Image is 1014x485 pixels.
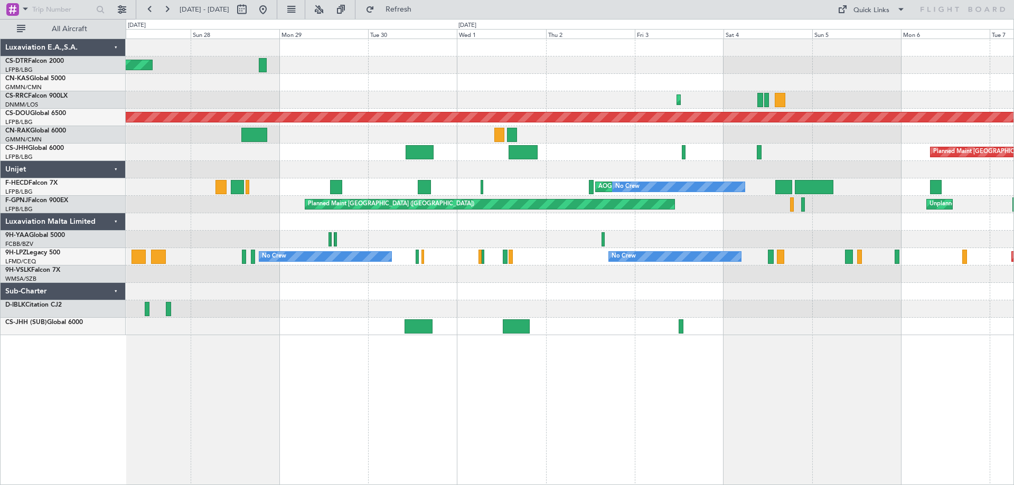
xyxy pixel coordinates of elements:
[262,249,286,264] div: No Crew
[368,29,457,39] div: Tue 30
[5,205,33,213] a: LFPB/LBG
[5,93,28,99] span: CS-RRC
[27,25,111,33] span: All Aircraft
[457,29,546,39] div: Wed 1
[458,21,476,30] div: [DATE]
[5,319,47,326] span: CS-JHH (SUB)
[5,197,68,204] a: F-GPNJFalcon 900EX
[5,66,33,74] a: LFPB/LBG
[5,145,64,151] a: CS-JHHGlobal 6000
[680,92,789,108] div: Planned Maint Lagos ([PERSON_NAME])
[5,58,64,64] a: CS-DTRFalcon 2000
[5,275,36,283] a: WMSA/SZB
[5,188,33,196] a: LFPB/LBG
[5,267,60,273] a: 9H-VSLKFalcon 7X
[5,110,66,117] a: CS-DOUGlobal 6500
[5,180,58,186] a: F-HECDFalcon 7X
[5,267,31,273] span: 9H-VSLK
[5,128,30,134] span: CN-RAK
[5,232,29,239] span: 9H-YAA
[5,232,65,239] a: 9H-YAAGlobal 5000
[5,110,30,117] span: CS-DOU
[12,21,115,37] button: All Aircraft
[612,249,636,264] div: No Crew
[724,29,812,39] div: Sat 4
[102,29,191,39] div: Sat 27
[5,58,28,64] span: CS-DTR
[377,6,421,13] span: Refresh
[180,5,229,14] span: [DATE] - [DATE]
[5,83,42,91] a: GMMN/CMN
[5,128,66,134] a: CN-RAKGlobal 6000
[5,197,28,204] span: F-GPNJ
[128,21,146,30] div: [DATE]
[5,153,33,161] a: LFPB/LBG
[5,75,65,82] a: CN-KASGlobal 5000
[5,302,25,308] span: D-IBLK
[5,75,30,82] span: CN-KAS
[191,29,279,39] div: Sun 28
[5,180,29,186] span: F-HECD
[546,29,635,39] div: Thu 2
[32,2,93,17] input: Trip Number
[5,250,26,256] span: 9H-LPZ
[832,1,910,18] button: Quick Links
[5,118,33,126] a: LFPB/LBG
[615,179,640,195] div: No Crew
[5,240,33,248] a: FCBB/BZV
[5,250,60,256] a: 9H-LPZLegacy 500
[5,319,83,326] a: CS-JHH (SUB)Global 6000
[5,145,28,151] span: CS-JHH
[812,29,901,39] div: Sun 5
[5,136,42,144] a: GMMN/CMN
[361,1,424,18] button: Refresh
[598,179,709,195] div: AOG Maint Paris ([GEOGRAPHIC_DATA])
[635,29,724,39] div: Fri 3
[853,5,889,16] div: Quick Links
[901,29,990,39] div: Mon 6
[5,101,38,109] a: DNMM/LOS
[5,258,36,265] a: LFMD/CEQ
[279,29,368,39] div: Mon 29
[308,196,474,212] div: Planned Maint [GEOGRAPHIC_DATA] ([GEOGRAPHIC_DATA])
[5,302,62,308] a: D-IBLKCitation CJ2
[5,93,68,99] a: CS-RRCFalcon 900LX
